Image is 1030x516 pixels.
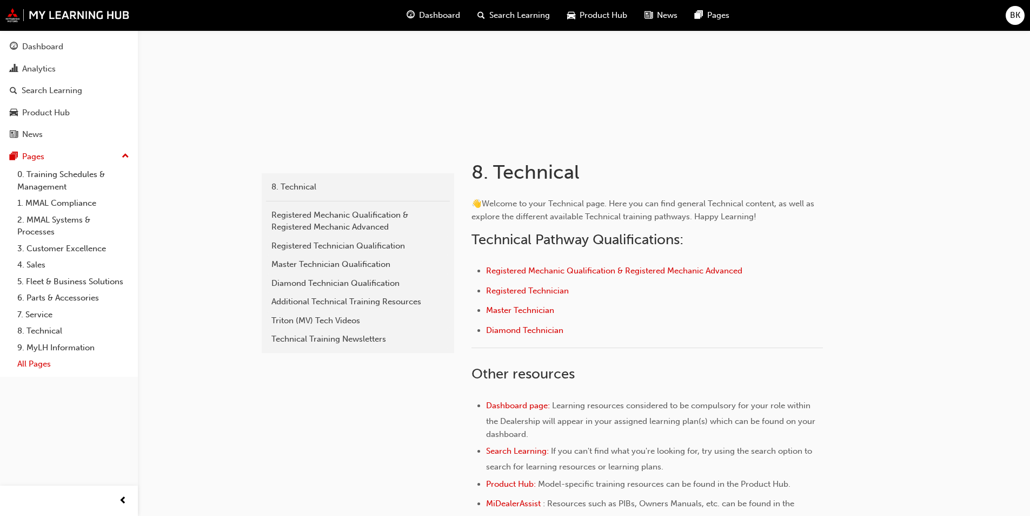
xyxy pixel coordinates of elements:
[471,160,826,184] h1: 8. Technical
[10,152,18,162] span: pages-icon
[477,9,485,22] span: search-icon
[119,494,127,508] span: prev-icon
[13,240,134,257] a: 3. Customer Excellence
[10,86,17,96] span: search-icon
[1006,6,1025,25] button: BK
[4,59,134,79] a: Analytics
[4,147,134,167] button: Pages
[13,257,134,273] a: 4. Sales
[471,199,482,208] span: 👋
[4,81,134,101] a: Search Learning
[13,212,134,240] a: 2. MMAL Systems & Processes
[471,231,683,248] span: Technical Pathway Qualifications:
[398,4,469,27] a: guage-iconDashboard
[486,479,536,489] a: Product Hub:
[580,9,627,22] span: Product Hub
[13,306,134,323] a: 7. Service
[5,8,130,22] img: mmal
[271,181,444,193] div: 8. Technical
[471,199,816,221] span: Welcome to your Technical page. Here you can find general Technical content, as well as explore t...
[266,206,450,237] a: Registered Mechanic Qualification & Registered Mechanic Advanced
[266,255,450,274] a: Master Technician Qualification
[271,277,444,290] div: Diamond Technician Qualification
[13,356,134,373] a: All Pages
[486,401,550,410] a: Dashboard page:
[10,130,18,140] span: news-icon
[271,333,444,345] div: Technical Training Newsletters
[543,499,794,508] span: : Resources such as PIBs, Owners Manuals, etc. can be found in the
[22,151,44,163] div: Pages
[707,9,729,22] span: Pages
[486,286,569,296] a: Registered Technician
[13,166,134,195] a: 0. Training Schedules & Management
[22,128,43,141] div: News
[644,9,653,22] span: news-icon
[10,42,18,52] span: guage-icon
[636,4,686,27] a: news-iconNews
[1010,9,1020,22] span: BK
[271,209,444,233] div: Registered Mechanic Qualification & Registered Mechanic Advanced
[4,125,134,145] a: News
[486,401,818,439] span: Learning resources considered to be compulsory for your role within the Dealership will appear in...
[486,446,549,456] a: Search Learning:
[469,4,559,27] a: search-iconSearch Learning
[271,240,444,252] div: Registered Technician Qualification
[271,258,444,271] div: Master Technician Qualification
[266,274,450,293] a: Diamond Technician Qualification
[271,296,444,308] div: Additional Technical Training Resources
[567,9,575,22] span: car-icon
[695,9,703,22] span: pages-icon
[271,315,444,327] div: Triton (MV) Tech Videos
[486,446,814,472] span: If you can't find what you're looking for, try using the search option to search for learning res...
[10,64,18,74] span: chart-icon
[486,499,541,508] a: MiDealerAssist
[22,41,63,53] div: Dashboard
[13,273,134,290] a: 5. Fleet & Business Solutions
[4,103,134,123] a: Product Hub
[657,9,677,22] span: News
[13,195,134,212] a: 1. MMAL Compliance
[122,149,129,164] span: up-icon
[266,292,450,311] a: Additional Technical Training Resources
[22,84,82,97] div: Search Learning
[4,35,134,147] button: DashboardAnalyticsSearch LearningProduct HubNews
[266,311,450,330] a: Triton (MV) Tech Videos
[13,290,134,306] a: 6. Parts & Accessories
[10,108,18,118] span: car-icon
[419,9,460,22] span: Dashboard
[559,4,636,27] a: car-iconProduct Hub
[489,9,550,22] span: Search Learning
[13,339,134,356] a: 9. MyLH Information
[486,266,742,276] a: Registered Mechanic Qualification & Registered Mechanic Advanced
[266,237,450,256] a: Registered Technician Qualification
[22,107,70,119] div: Product Hub
[407,9,415,22] span: guage-icon
[13,323,134,339] a: 8. Technical
[4,37,134,57] a: Dashboard
[471,365,575,382] span: Other resources
[266,178,450,197] a: 8. Technical
[266,330,450,349] a: Technical Training Newsletters
[486,305,554,315] a: Master Technician
[538,479,790,489] span: Model-specific training resources can be found in the Product Hub.
[22,63,56,75] div: Analytics
[486,325,563,335] a: Diamond Technician
[686,4,738,27] a: pages-iconPages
